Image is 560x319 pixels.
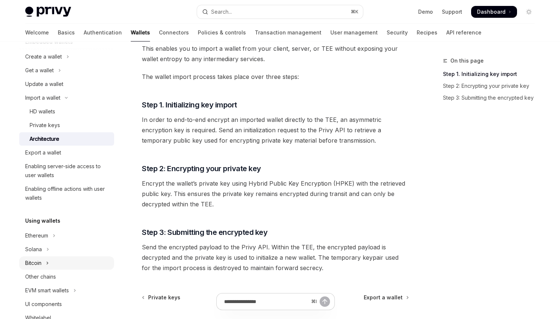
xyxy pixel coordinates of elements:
[19,298,114,311] a: UI components
[25,259,41,268] div: Bitcoin
[351,9,359,15] span: ⌘ K
[25,66,54,75] div: Get a wallet
[142,178,409,209] span: Encrypt the wallet’s private key using Hybrid Public Key Encryption (HPKE) with the retrieved pub...
[25,7,71,17] img: light logo
[19,270,114,283] a: Other chains
[523,6,535,18] button: Toggle dark mode
[255,24,321,41] a: Transaction management
[25,245,42,254] div: Solana
[19,91,114,104] button: Toggle Import a wallet section
[30,121,60,130] div: Private keys
[25,24,49,41] a: Welcome
[446,24,481,41] a: API reference
[25,231,48,240] div: Ethereum
[211,7,232,16] div: Search...
[443,92,541,104] a: Step 3: Submitting the encrypted key
[25,148,61,157] div: Export a wallet
[142,114,409,146] span: In order to end-to-end encrypt an imported wallet directly to the TEE, an asymmetric encryption k...
[19,182,114,205] a: Enabling offline actions with user wallets
[19,284,114,297] button: Toggle EVM smart wallets section
[471,6,517,18] a: Dashboard
[25,80,63,89] div: Update a wallet
[25,52,62,61] div: Create a wallet
[19,50,114,63] button: Toggle Create a wallet section
[58,24,75,41] a: Basics
[142,163,261,174] span: Step 2: Encrypting your private key
[25,216,60,225] h5: Using wallets
[320,296,330,307] button: Send message
[142,43,409,64] span: This enables you to import a wallet from your client, server, or TEE without exposing your wallet...
[84,24,122,41] a: Authentication
[477,8,506,16] span: Dashboard
[198,24,246,41] a: Policies & controls
[25,93,60,102] div: Import a wallet
[142,72,409,82] span: The wallet import process takes place over three steps:
[19,160,114,182] a: Enabling server-side access to user wallets
[330,24,378,41] a: User management
[131,24,150,41] a: Wallets
[25,286,69,295] div: EVM smart wallets
[142,100,237,110] span: Step 1. Initializing key import
[142,227,267,237] span: Step 3: Submitting the encrypted key
[30,134,59,143] div: Architecture
[19,146,114,159] a: Export a wallet
[25,272,56,281] div: Other chains
[442,8,462,16] a: Support
[159,24,189,41] a: Connectors
[387,24,408,41] a: Security
[443,80,541,92] a: Step 2: Encrypting your private key
[224,293,308,310] input: Ask a question...
[197,5,363,19] button: Open search
[25,162,110,180] div: Enabling server-side access to user wallets
[19,132,114,146] a: Architecture
[19,64,114,77] button: Toggle Get a wallet section
[25,185,110,202] div: Enabling offline actions with user wallets
[25,300,62,309] div: UI components
[443,68,541,80] a: Step 1. Initializing key import
[19,119,114,132] a: Private keys
[19,243,114,256] button: Toggle Solana section
[450,56,484,65] span: On this page
[30,107,55,116] div: HD wallets
[142,242,409,273] span: Send the encrypted payload to the Privy API. Within the TEE, the encrypted payload is decrypted a...
[19,256,114,270] button: Toggle Bitcoin section
[417,24,437,41] a: Recipes
[19,105,114,118] a: HD wallets
[19,229,114,242] button: Toggle Ethereum section
[19,77,114,91] a: Update a wallet
[418,8,433,16] a: Demo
